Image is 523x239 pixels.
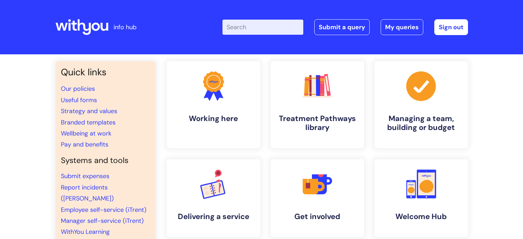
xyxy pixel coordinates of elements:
a: Sign out [434,19,468,35]
h4: Managing a team, building or budget [380,114,462,132]
a: Report incidents ([PERSON_NAME]) [61,183,114,203]
a: Delivering a service [167,159,260,237]
h4: Systems and tools [61,156,150,165]
p: info hub [113,22,137,33]
a: Get involved [271,159,364,237]
h4: Delivering a service [172,212,255,221]
a: Pay and benefits [61,140,108,149]
a: Branded templates [61,118,116,127]
a: WithYou Learning [61,228,110,236]
a: Strategy and values [61,107,117,115]
h4: Get involved [276,212,359,221]
div: | - [222,19,468,35]
h3: Quick links [61,67,150,78]
input: Search [222,20,303,35]
h4: Working here [172,114,255,123]
a: My queries [381,19,423,35]
a: Manager self-service (iTrent) [61,217,144,225]
a: Employee self-service (iTrent) [61,206,146,214]
h4: Treatment Pathways library [276,114,359,132]
a: Wellbeing at work [61,129,111,138]
a: Welcome Hub [374,159,468,237]
h4: Welcome Hub [380,212,462,221]
a: Submit expenses [61,172,109,180]
a: Managing a team, building or budget [374,61,468,148]
a: Submit a query [314,19,370,35]
a: Useful forms [61,96,97,104]
a: Working here [167,61,260,148]
a: Our policies [61,85,95,93]
a: Treatment Pathways library [271,61,364,148]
